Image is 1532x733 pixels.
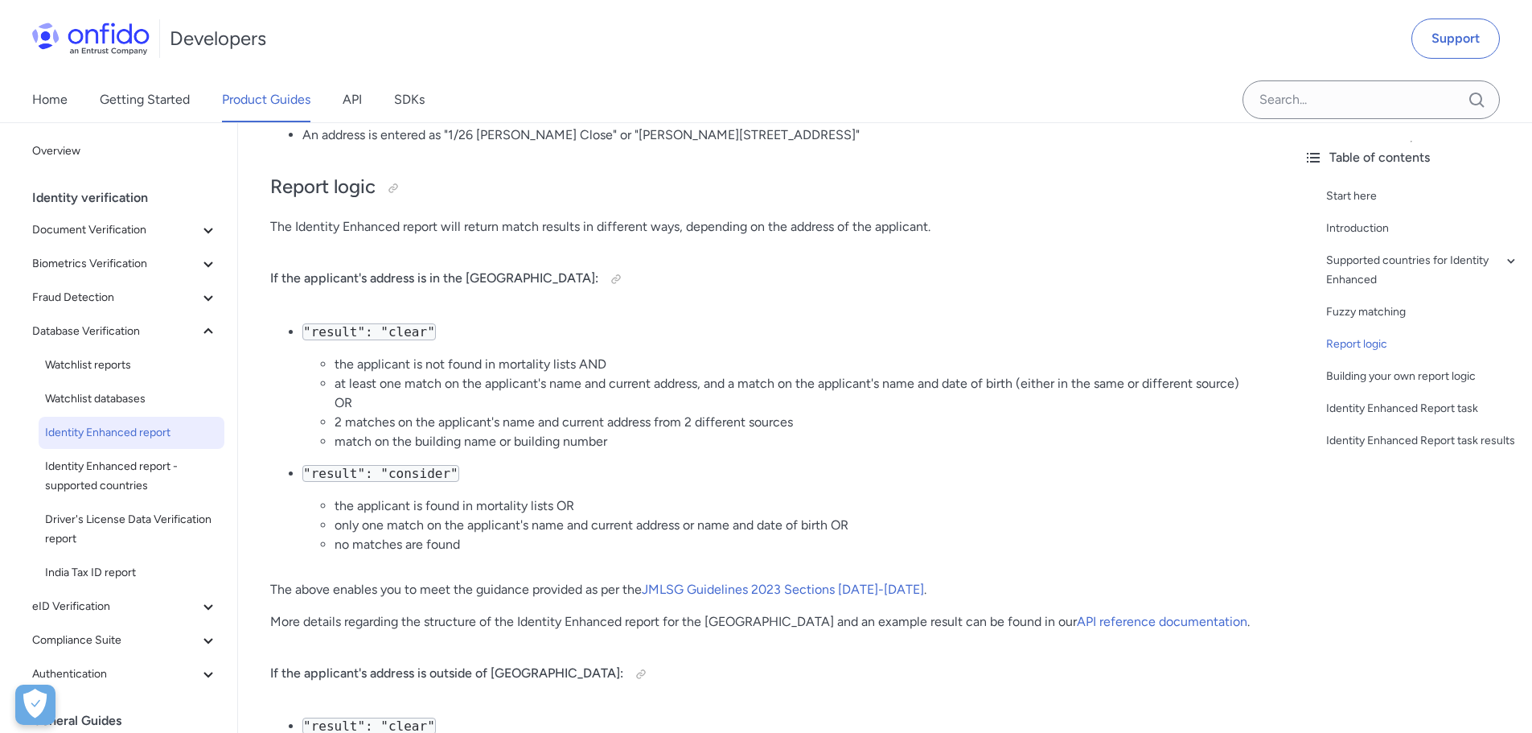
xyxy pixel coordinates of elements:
div: Identity verification [32,182,231,214]
a: Overview [26,135,224,167]
a: Fuzzy matching [1326,303,1519,322]
button: Biometrics Verification [26,248,224,280]
h4: If the applicant's address is outside of [GEOGRAPHIC_DATA]: [270,661,1259,687]
span: India Tax ID report [45,563,218,583]
span: Identity Enhanced report - supported countries [45,457,218,496]
h4: If the applicant's address is in the [GEOGRAPHIC_DATA]: [270,266,1259,292]
a: Identity Enhanced report [39,417,224,449]
li: 2 matches on the applicant's name and current address from 2 different sources [335,413,1259,432]
span: Watchlist databases [45,389,218,409]
span: Compliance Suite [32,631,199,650]
a: JMLSG Guidelines 2023 Sections [DATE]-[DATE] [642,582,924,597]
span: Watchlist reports [45,356,218,375]
button: Open Preferences [15,685,55,725]
span: Database Verification [32,322,199,341]
code: "result": "clear" [302,323,436,340]
a: Driver's License Data Verification report [39,504,224,555]
button: Database Verification [26,315,224,348]
a: Identity Enhanced report - supported countries [39,451,224,502]
a: Introduction [1326,219,1519,238]
a: Watchlist databases [39,383,224,415]
li: at least one match on the applicant's name and current address, and a match on the applicant's na... [335,374,1259,413]
li: the applicant is not found in mortality lists AND [335,355,1259,374]
a: Identity Enhanced Report task results [1326,431,1519,451]
a: Watchlist reports [39,349,224,381]
span: Biometrics Verification [32,254,199,274]
button: Authentication [26,658,224,690]
span: Identity Enhanced report [45,423,218,443]
p: The Identity Enhanced report will return match results in different ways, depending on the addres... [270,217,1259,237]
a: Support [1411,19,1500,59]
span: Authentication [32,665,199,684]
button: Fraud Detection [26,282,224,314]
li: An address is entered as "1/26 [PERSON_NAME] Close" or "[PERSON_NAME][STREET_ADDRESS]" [302,126,1259,145]
h1: Developers [170,26,266,51]
a: API [343,77,362,122]
a: Identity Enhanced Report task [1326,399,1519,418]
a: Building your own report logic [1326,367,1519,386]
a: Supported countries for Identity Enhanced [1326,251,1519,290]
span: Document Verification [32,220,199,240]
div: Table of contents [1304,148,1519,167]
a: API reference documentation [1077,614,1247,629]
input: Onfido search input field [1242,80,1500,119]
a: SDKs [394,77,425,122]
a: India Tax ID report [39,557,224,589]
code: "result": "consider" [302,465,459,482]
img: Onfido Logo [32,23,150,55]
p: The above enables you to meet the guidance provided as per the . [270,580,1259,599]
div: Cookie Preferences [15,685,55,725]
p: More details regarding the structure of the Identity Enhanced report for the [GEOGRAPHIC_DATA] an... [270,612,1259,632]
h2: Report logic [270,174,1259,201]
li: no matches are found [335,535,1259,554]
a: Product Guides [222,77,310,122]
li: only one match on the applicant's name and current address or name and date of birth OR [335,516,1259,535]
span: eID Verification [32,597,199,616]
li: the applicant is found in mortality lists OR [335,496,1259,516]
li: match on the building name or building number [335,432,1259,451]
span: Overview [32,142,218,161]
a: Getting Started [100,77,190,122]
span: Fraud Detection [32,288,199,307]
a: Report logic [1326,335,1519,354]
button: Compliance Suite [26,624,224,657]
button: Document Verification [26,214,224,246]
span: Driver's License Data Verification report [45,510,218,549]
a: Start here [1326,187,1519,206]
a: Home [32,77,68,122]
button: eID Verification [26,591,224,623]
